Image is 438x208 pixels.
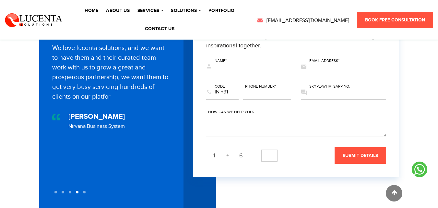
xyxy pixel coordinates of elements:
img: Lucenta Solutions [5,12,63,27]
span: + [224,151,232,161]
div: We love lucenta solutions, and we want to have them and their curated team work with us to grow a... [52,43,171,102]
a: contact us [145,27,174,31]
a: Home [85,8,98,13]
a: services [137,8,163,13]
a: Book Free Consultation [357,12,433,28]
span: = [251,151,260,161]
a: [EMAIL_ADDRESS][DOMAIN_NAME] [257,17,349,25]
div: [PERSON_NAME] [68,111,125,122]
a: portfolio [208,8,235,13]
div: We take an account of your awesome ideas to develop something inspirational together. [206,32,386,50]
span: submit details [343,153,378,158]
a: About Us [106,8,129,13]
div: Nirvana Business System [68,123,125,130]
button: submit details [335,147,386,164]
span: Book Free Consultation [365,17,425,23]
a: solutions [171,8,201,13]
